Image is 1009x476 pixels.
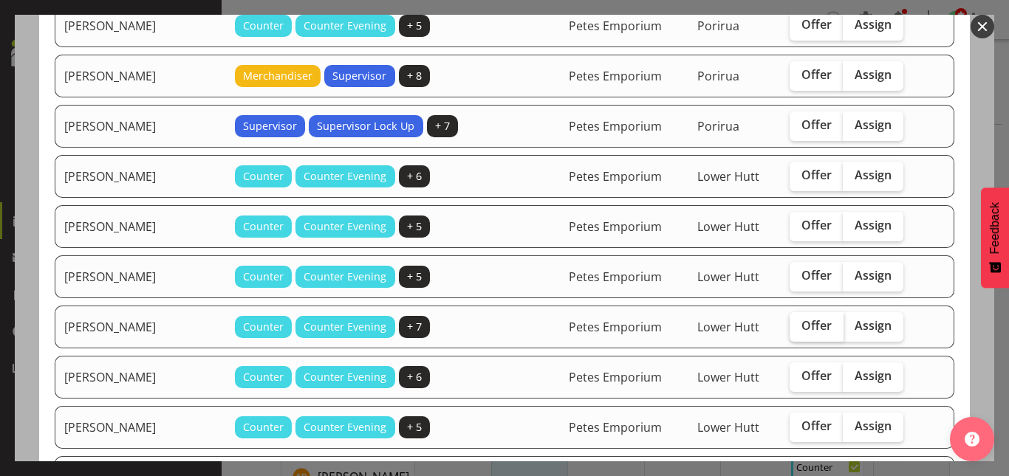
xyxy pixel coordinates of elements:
button: Feedback - Show survey [981,187,1009,288]
span: Lower Hutt [697,319,759,335]
span: + 5 [407,218,422,235]
span: Supervisor Lock Up [317,118,414,134]
span: Assign [855,218,892,232]
span: Counter [243,18,284,34]
span: Feedback [988,202,1002,254]
span: Petes Emporium [569,419,662,435]
span: Assign [855,117,892,132]
span: Counter [243,369,284,385]
span: Petes Emporium [569,218,662,235]
span: Counter Evening [304,18,386,34]
span: Lower Hutt [697,269,759,285]
span: Porirua [697,68,739,84]
span: Petes Emporium [569,118,662,134]
span: Counter [243,218,284,235]
td: [PERSON_NAME] [55,55,226,97]
span: Porirua [697,118,739,134]
span: Assign [855,67,892,82]
span: Counter Evening [304,319,386,335]
span: Counter Evening [304,419,386,435]
span: Assign [855,418,892,433]
span: Offer [801,368,832,383]
span: Offer [801,168,832,182]
span: Petes Emporium [569,369,662,385]
span: Lower Hutt [697,419,759,435]
span: Petes Emporium [569,18,662,34]
span: Assign [855,17,892,32]
span: Lower Hutt [697,168,759,184]
td: [PERSON_NAME] [55,4,226,47]
span: + 7 [407,319,422,335]
span: + 8 [407,68,422,84]
td: [PERSON_NAME] [55,155,226,198]
span: Counter Evening [304,369,386,385]
td: [PERSON_NAME] [55,356,226,399]
span: Supervisor [243,118,297,134]
td: [PERSON_NAME] [55,205,226,248]
span: Petes Emporium [569,68,662,84]
span: Assign [855,318,892,333]
span: Offer [801,117,832,132]
span: Petes Emporium [569,319,662,335]
span: + 5 [407,18,422,34]
span: Counter Evening [304,269,386,285]
span: Counter [243,269,284,285]
span: Offer [801,418,832,433]
td: [PERSON_NAME] [55,105,226,148]
span: Assign [855,168,892,182]
span: Offer [801,268,832,283]
span: Merchandiser [243,68,312,84]
span: Lower Hutt [697,369,759,385]
span: + 5 [407,269,422,285]
span: Counter [243,419,284,435]
td: [PERSON_NAME] [55,406,226,449]
td: [PERSON_NAME] [55,306,226,348]
span: Assign [855,368,892,383]
span: Supervisor [332,68,386,84]
span: + 6 [407,168,422,184]
span: Offer [801,17,832,32]
span: + 5 [407,419,422,435]
span: Counter [243,168,284,184]
span: Assign [855,268,892,283]
span: Petes Emporium [569,168,662,184]
img: help-xxl-2.png [965,432,979,446]
span: Offer [801,67,832,82]
span: Counter [243,319,284,335]
span: + 6 [407,369,422,385]
span: + 7 [435,118,450,134]
span: Offer [801,318,832,333]
span: Lower Hutt [697,218,759,235]
span: Porirua [697,18,739,34]
span: Counter Evening [304,168,386,184]
span: Offer [801,218,832,232]
span: Counter Evening [304,218,386,235]
span: Petes Emporium [569,269,662,285]
td: [PERSON_NAME] [55,255,226,298]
